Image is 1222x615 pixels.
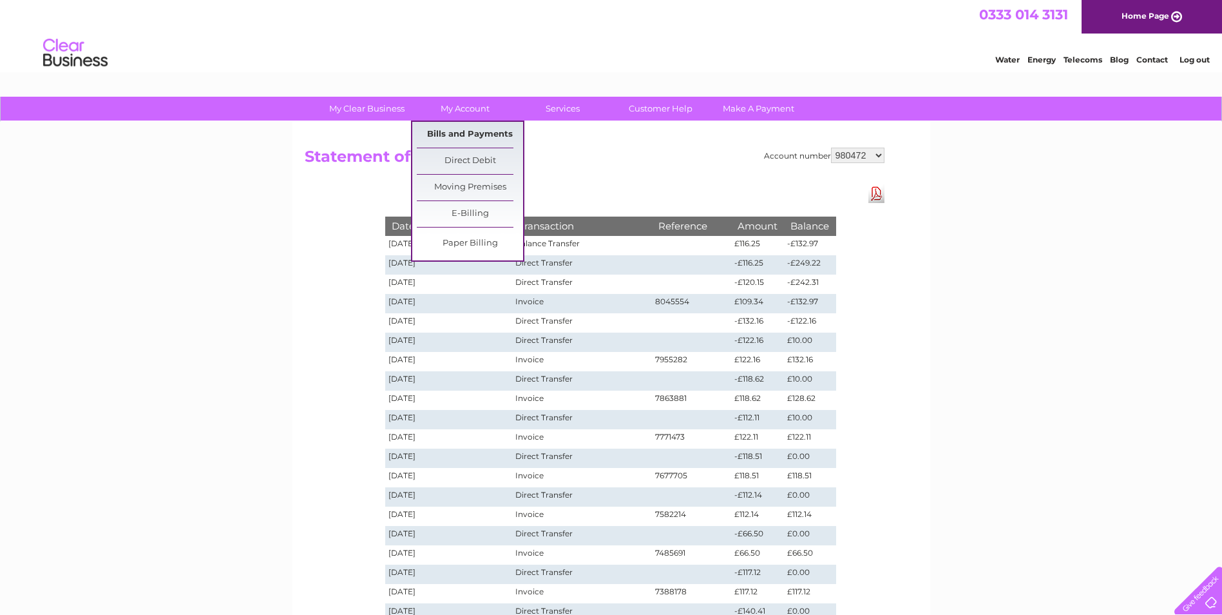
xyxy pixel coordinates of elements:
[1064,55,1102,64] a: Telecoms
[385,294,513,313] td: [DATE]
[784,468,835,487] td: £118.51
[512,584,651,603] td: Invoice
[1136,55,1168,64] a: Contact
[731,410,784,429] td: -£112.11
[784,410,835,429] td: £10.00
[784,526,835,545] td: £0.00
[512,352,651,371] td: Invoice
[385,371,513,391] td: [DATE]
[385,236,513,255] td: [DATE]
[512,275,651,294] td: Direct Transfer
[731,352,784,371] td: £122.16
[512,429,651,449] td: Invoice
[512,565,651,584] td: Direct Transfer
[512,526,651,545] td: Direct Transfer
[417,201,523,227] a: E-Billing
[512,487,651,507] td: Direct Transfer
[385,449,513,468] td: [DATE]
[731,507,784,526] td: £112.14
[731,584,784,603] td: £117.12
[1179,55,1210,64] a: Log out
[731,294,784,313] td: £109.34
[385,352,513,371] td: [DATE]
[979,6,1068,23] a: 0333 014 3131
[784,584,835,603] td: £117.12
[652,429,732,449] td: 7771473
[385,429,513,449] td: [DATE]
[385,255,513,275] td: [DATE]
[512,410,651,429] td: Direct Transfer
[512,313,651,333] td: Direct Transfer
[784,487,835,507] td: £0.00
[512,391,651,410] td: Invoice
[784,333,835,352] td: £10.00
[784,294,835,313] td: -£132.97
[731,333,784,352] td: -£122.16
[385,410,513,429] td: [DATE]
[385,584,513,603] td: [DATE]
[784,565,835,584] td: £0.00
[784,545,835,565] td: £66.50
[784,371,835,391] td: £10.00
[784,275,835,294] td: -£242.31
[652,391,732,410] td: 7863881
[731,313,784,333] td: -£132.16
[385,313,513,333] td: [DATE]
[784,507,835,526] td: £112.14
[652,468,732,487] td: 7677705
[731,429,784,449] td: £122.11
[512,294,651,313] td: Invoice
[731,391,784,410] td: £118.62
[385,545,513,565] td: [DATE]
[731,275,784,294] td: -£120.15
[784,217,835,235] th: Balance
[731,526,784,545] td: -£66.50
[731,236,784,255] td: £116.25
[385,507,513,526] td: [DATE]
[385,275,513,294] td: [DATE]
[512,507,651,526] td: Invoice
[512,333,651,352] td: Direct Transfer
[43,34,108,73] img: logo.png
[652,294,732,313] td: 8045554
[417,122,523,148] a: Bills and Payments
[705,97,812,121] a: Make A Payment
[652,545,732,565] td: 7485691
[731,545,784,565] td: £66.50
[731,255,784,275] td: -£116.25
[385,526,513,545] td: [DATE]
[868,184,884,203] a: Download Pdf
[385,333,513,352] td: [DATE]
[512,255,651,275] td: Direct Transfer
[784,391,835,410] td: £128.62
[731,217,784,235] th: Amount
[512,371,651,391] td: Direct Transfer
[314,97,420,121] a: My Clear Business
[652,352,732,371] td: 7955282
[385,565,513,584] td: [DATE]
[731,449,784,468] td: -£118.51
[731,468,784,487] td: £118.51
[731,487,784,507] td: -£112.14
[652,217,732,235] th: Reference
[385,391,513,410] td: [DATE]
[512,217,651,235] th: Transaction
[307,7,916,63] div: Clear Business is a trading name of Verastar Limited (registered in [GEOGRAPHIC_DATA] No. 3667643...
[784,236,835,255] td: -£132.97
[512,236,651,255] td: Balance Transfer
[1110,55,1129,64] a: Blog
[731,565,784,584] td: -£117.12
[385,217,513,235] th: Date
[784,352,835,371] td: £132.16
[764,148,884,163] div: Account number
[385,468,513,487] td: [DATE]
[1027,55,1056,64] a: Energy
[417,231,523,257] a: Paper Billing
[731,371,784,391] td: -£118.62
[417,175,523,200] a: Moving Premises
[412,97,518,121] a: My Account
[510,97,616,121] a: Services
[784,313,835,333] td: -£122.16
[784,255,835,275] td: -£249.22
